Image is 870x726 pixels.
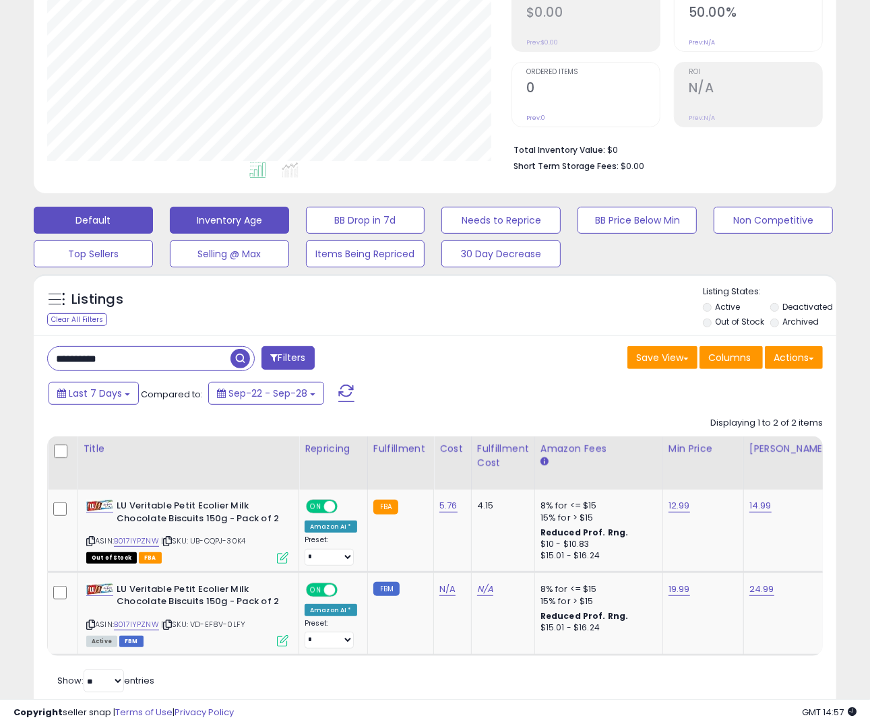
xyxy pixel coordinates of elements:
[782,316,819,327] label: Archived
[336,501,357,513] span: OFF
[689,80,822,98] h2: N/A
[373,582,400,596] small: FBM
[715,316,764,327] label: Out of Stock
[373,500,398,515] small: FBA
[34,240,153,267] button: Top Sellers
[700,346,763,369] button: Columns
[86,583,113,595] img: 4192Z2kzvIL._SL40_.jpg
[749,442,830,456] div: [PERSON_NAME]
[514,144,605,156] b: Total Inventory Value:
[514,141,813,157] li: $0
[765,346,823,369] button: Actions
[175,706,234,719] a: Privacy Policy
[689,38,715,46] small: Prev: N/A
[441,207,561,234] button: Needs to Reprice
[439,499,458,513] a: 5.76
[49,382,139,405] button: Last 7 Days
[526,38,558,46] small: Prev: $0.00
[621,160,644,172] span: $0.00
[710,417,823,430] div: Displaying 1 to 2 of 2 items
[477,500,524,512] div: 4.15
[627,346,697,369] button: Save View
[306,207,425,234] button: BB Drop in 7d
[540,442,657,456] div: Amazon Fees
[526,80,660,98] h2: 0
[540,610,629,622] b: Reduced Prof. Rng.
[170,207,289,234] button: Inventory Age
[526,69,660,76] span: Ordered Items
[141,388,203,401] span: Compared to:
[749,499,772,513] a: 14.99
[689,5,822,23] h2: 50.00%
[305,619,357,649] div: Preset:
[86,636,117,647] span: All listings currently available for purchase on Amazon
[86,583,288,646] div: ASIN:
[117,583,280,612] b: LU Veritable Petit Ecolier Milk Chocolate Biscuits 150g - Pack of 2
[115,706,173,719] a: Terms of Use
[526,5,660,23] h2: $0.00
[86,500,113,512] img: 4192Z2kzvIL._SL40_.jpg
[540,550,652,562] div: $15.01 - $16.24
[540,456,549,468] small: Amazon Fees.
[47,313,107,326] div: Clear All Filters
[336,584,357,595] span: OFF
[669,442,738,456] div: Min Price
[669,499,690,513] a: 12.99
[373,442,428,456] div: Fulfillment
[514,160,619,172] b: Short Term Storage Fees:
[703,286,836,298] p: Listing States:
[161,619,245,630] span: | SKU: VD-EF8V-0LFY
[669,583,690,596] a: 19.99
[305,604,357,616] div: Amazon AI *
[305,521,357,533] div: Amazon AI *
[477,583,493,596] a: N/A
[708,351,751,364] span: Columns
[540,595,652,607] div: 15% for > $15
[578,207,697,234] button: BB Price Below Min
[119,636,144,647] span: FBM
[13,706,234,719] div: seller snap | |
[540,539,652,550] div: $10 - $10.83
[689,69,822,76] span: ROI
[139,552,162,564] span: FBA
[307,584,324,595] span: ON
[540,622,652,634] div: $15.01 - $16.24
[261,346,314,370] button: Filters
[86,500,288,562] div: ASIN:
[114,619,159,630] a: B017IYPZNW
[439,583,456,596] a: N/A
[228,387,307,400] span: Sep-22 - Sep-28
[306,240,425,267] button: Items Being Repriced
[540,583,652,595] div: 8% for <= $15
[439,442,466,456] div: Cost
[208,382,324,405] button: Sep-22 - Sep-28
[714,207,833,234] button: Non Competitive
[57,674,154,687] span: Show: entries
[71,290,123,309] h5: Listings
[540,512,652,524] div: 15% for > $15
[161,535,245,546] span: | SKU: UB-CQPJ-30K4
[83,442,293,456] div: Title
[34,207,153,234] button: Default
[307,501,324,513] span: ON
[86,552,137,564] span: All listings that are currently out of stock and unavailable for purchase on Amazon
[305,535,357,566] div: Preset:
[170,240,289,267] button: Selling @ Max
[305,442,362,456] div: Repricing
[477,442,529,470] div: Fulfillment Cost
[749,583,774,596] a: 24.99
[802,706,857,719] span: 2025-10-9 14:57 GMT
[117,500,280,528] b: LU Veritable Petit Ecolier Milk Chocolate Biscuits 150g - Pack of 2
[689,114,715,122] small: Prev: N/A
[540,527,629,538] b: Reduced Prof. Rng.
[114,535,159,547] a: B017IYPZNW
[782,301,833,312] label: Deactivated
[69,387,122,400] span: Last 7 Days
[13,706,63,719] strong: Copyright
[526,114,545,122] small: Prev: 0
[441,240,561,267] button: 30 Day Decrease
[540,500,652,512] div: 8% for <= $15
[715,301,740,312] label: Active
